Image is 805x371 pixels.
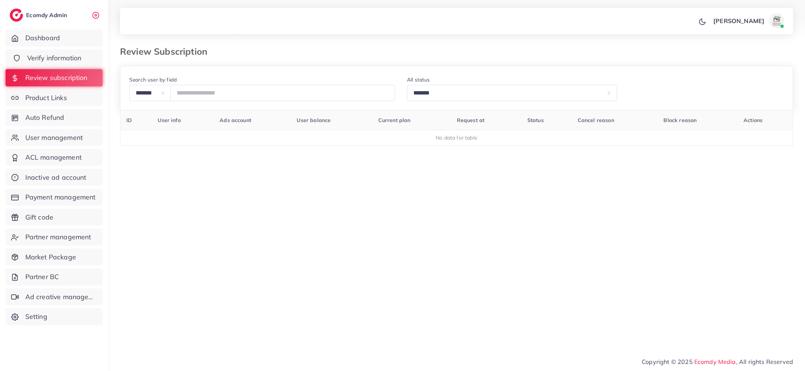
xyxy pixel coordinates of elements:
[6,209,102,226] a: Gift code
[6,288,102,306] a: Ad creative management
[27,53,82,63] span: Verify information
[297,117,331,124] span: User balance
[642,357,793,366] span: Copyright © 2025
[126,117,132,124] span: ID
[6,169,102,186] a: Inactive ad account
[25,33,60,43] span: Dashboard
[6,29,102,47] a: Dashboard
[457,117,485,124] span: Request at
[129,76,177,83] label: Search user by field
[120,46,213,57] h3: Review Subscription
[6,69,102,86] a: Review subscription
[744,117,763,124] span: Actions
[25,232,91,242] span: Partner management
[6,249,102,266] a: Market Package
[709,13,787,28] a: [PERSON_NAME]avatar
[694,358,736,365] a: Ecomdy Media
[25,93,67,103] span: Product Links
[25,173,86,182] span: Inactive ad account
[6,308,102,325] a: Setting
[25,73,88,83] span: Review subscription
[10,9,23,22] img: logo
[6,89,102,106] a: Product Links
[25,133,83,143] span: User management
[6,149,102,166] a: ACL management
[407,76,430,83] label: All status
[158,117,180,124] span: User info
[6,109,102,126] a: Auto Refund
[25,272,59,282] span: Partner BC
[6,268,102,285] a: Partner BC
[663,117,697,124] span: Block reason
[25,312,47,322] span: Setting
[736,357,793,366] span: , All rights Reserved
[378,117,411,124] span: Current plan
[124,134,789,141] div: No data for table
[6,189,102,206] a: Payment management
[25,192,96,202] span: Payment management
[25,212,53,222] span: Gift code
[10,9,69,22] a: logoEcomdy Admin
[769,13,784,28] img: avatar
[713,16,764,25] p: [PERSON_NAME]
[6,49,102,67] a: Verify information
[6,228,102,246] a: Partner management
[527,117,544,124] span: Status
[25,113,64,122] span: Auto Refund
[25,153,82,162] span: ACL management
[25,252,76,262] span: Market Package
[578,117,614,124] span: Cancel reason
[25,292,97,302] span: Ad creative management
[220,117,251,124] span: Ads account
[26,12,69,19] h2: Ecomdy Admin
[6,129,102,146] a: User management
